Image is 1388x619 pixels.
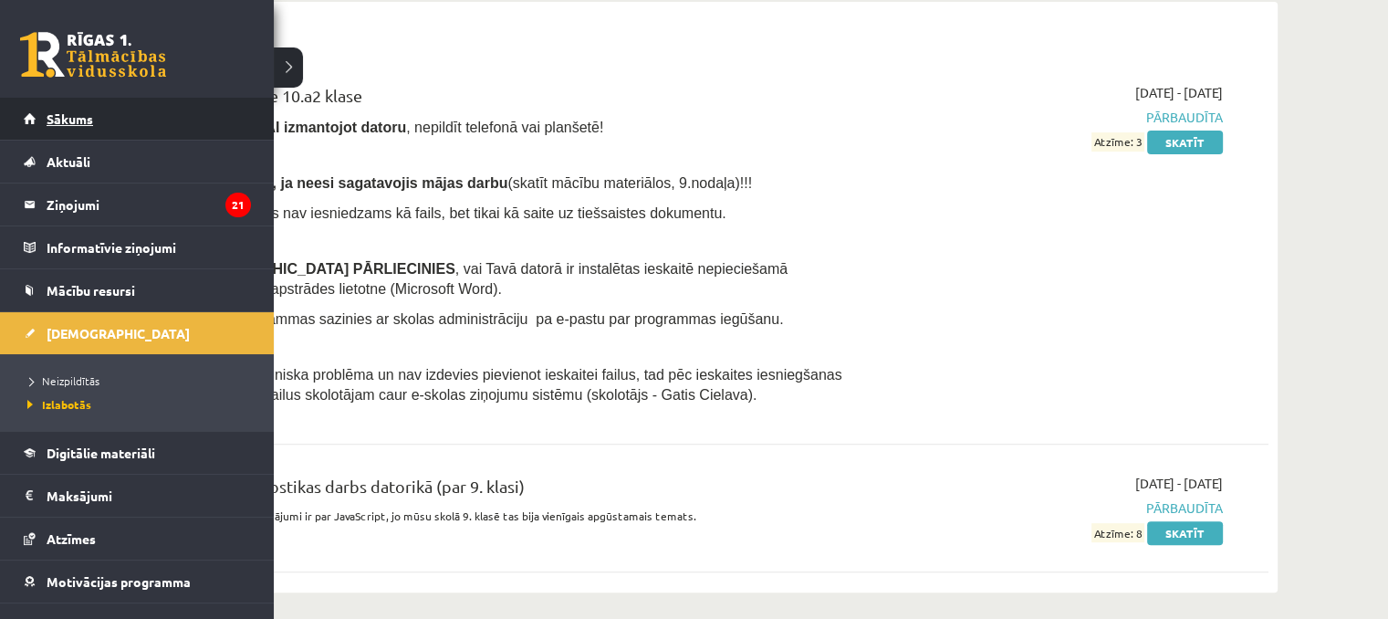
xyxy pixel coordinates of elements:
span: Neizpildītās [23,373,99,388]
a: Digitālie materiāli [24,432,251,474]
span: Aktuāli [47,153,90,170]
span: Mācību resursi [47,282,135,299]
a: [DEMOGRAPHIC_DATA] [24,312,251,354]
span: Sākums [47,110,93,127]
a: Maksājumi [24,475,251,517]
span: Izlabotās [23,397,91,412]
b: , TIKAI izmantojot datoru [234,120,406,135]
legend: Maksājumi [47,475,251,517]
a: Motivācijas programma [24,561,251,603]
span: Atzīme: 3 [1091,132,1144,152]
span: [DATE] - [DATE] [1135,474,1223,493]
a: Izlabotās [23,396,256,413]
span: [DEMOGRAPHIC_DATA] [47,325,190,341]
span: Ieskaite jāpilda , nepildīt telefonā vai planšetē! [137,120,603,135]
span: (skatīt mācību materiālos, 9.nodaļa)!!! [507,175,752,191]
a: Skatīt [1147,131,1223,154]
a: Mācību resursi [24,269,251,311]
span: Atzīmes [47,530,96,547]
legend: Ziņojumi [47,184,251,226]
a: Sākums [24,98,251,140]
div: 10.a2 klases diagnostikas darbs datorikā (par 9. klasi) [137,474,851,508]
div: Datorika 1. ieskaite 10.a2 klase [137,83,851,117]
a: Rīgas 1. Tālmācības vidusskola [20,32,166,78]
span: , vai Tavā datorā ir instalētas ieskaitē nepieciešamā programma – teksta apstrādes lietotne (Micr... [137,261,788,297]
span: Nesāc pildīt ieskaiti, ja neesi sagatavojis mājas darbu [137,175,507,191]
p: Diagnostikas darbā visi jautājumi ir par JavaScript, jo mūsu skolā 9. klasē tas bija vienīgais ap... [137,508,851,524]
a: Informatīvie ziņojumi [24,226,251,268]
a: Skatīt [1147,521,1223,545]
span: Motivācijas programma [47,573,191,590]
a: Atzīmes [24,518,251,560]
span: Pārbaudīta [879,498,1223,518]
span: Digitālie materiāli [47,445,155,461]
i: 21 [225,193,251,217]
span: Pirms [DEMOGRAPHIC_DATA] PĀRLIECINIES [137,261,455,277]
span: - mājasdarbs nav iesniedzams kā fails, bet tikai kā saite uz tiešsaistes dokumentu. [137,205,726,221]
a: Ziņojumi21 [24,184,251,226]
span: [DATE] - [DATE] [1135,83,1223,102]
a: Neizpildītās [23,372,256,389]
span: Atzīme: 8 [1091,523,1144,542]
span: Pārbaudīta [879,108,1223,127]
span: Ja Tev nav šīs programmas sazinies ar skolas administrāciju pa e-pastu par programmas iegūšanu. [137,311,783,327]
legend: Informatīvie ziņojumi [47,226,251,268]
span: Ja Tev ir radusies tehniska problēma un nav izdevies pievienot ieskaitei failus, tad pēc ieskaite... [137,367,842,403]
a: Aktuāli [24,141,251,183]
